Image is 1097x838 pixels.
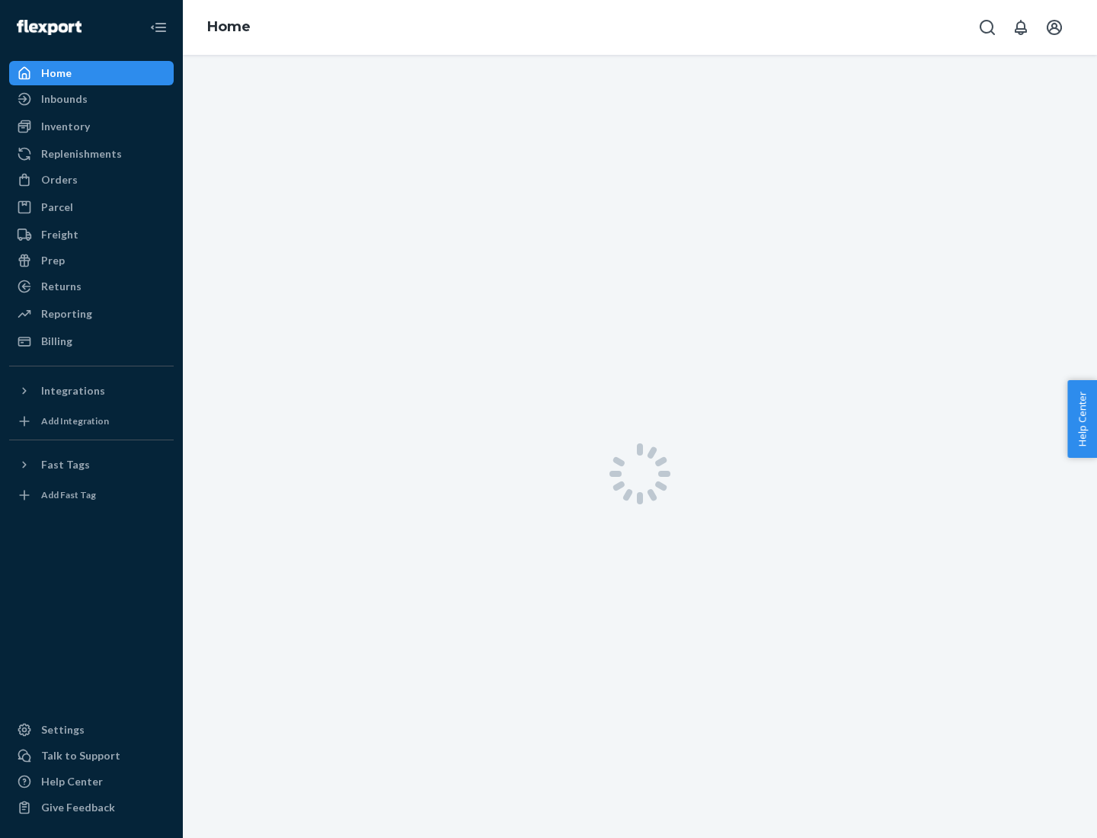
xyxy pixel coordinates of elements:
div: Add Fast Tag [41,488,96,501]
a: Orders [9,168,174,192]
div: Fast Tags [41,457,90,472]
a: Inbounds [9,87,174,111]
div: Give Feedback [41,800,115,815]
a: Returns [9,274,174,299]
a: Settings [9,718,174,742]
div: Inbounds [41,91,88,107]
button: Help Center [1067,380,1097,458]
button: Open notifications [1006,12,1036,43]
a: Reporting [9,302,174,326]
div: Settings [41,722,85,737]
a: Add Integration [9,409,174,433]
a: Replenishments [9,142,174,166]
a: Inventory [9,114,174,139]
a: Billing [9,329,174,353]
div: Add Integration [41,414,109,427]
button: Open account menu [1039,12,1070,43]
a: Add Fast Tag [9,483,174,507]
a: Help Center [9,769,174,794]
a: Home [9,61,174,85]
button: Integrations [9,379,174,403]
div: Home [41,66,72,81]
div: Help Center [41,774,103,789]
a: Parcel [9,195,174,219]
div: Freight [41,227,78,242]
div: Orders [41,172,78,187]
div: Inventory [41,119,90,134]
div: Billing [41,334,72,349]
img: Flexport logo [17,20,82,35]
a: Home [207,18,251,35]
a: Freight [9,222,174,247]
div: Integrations [41,383,105,398]
div: Replenishments [41,146,122,162]
div: Reporting [41,306,92,321]
div: Prep [41,253,65,268]
button: Fast Tags [9,453,174,477]
div: Parcel [41,200,73,215]
a: Talk to Support [9,744,174,768]
button: Close Navigation [143,12,174,43]
a: Prep [9,248,174,273]
div: Returns [41,279,82,294]
ol: breadcrumbs [195,5,263,50]
div: Talk to Support [41,748,120,763]
button: Give Feedback [9,795,174,820]
button: Open Search Box [972,12,1003,43]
